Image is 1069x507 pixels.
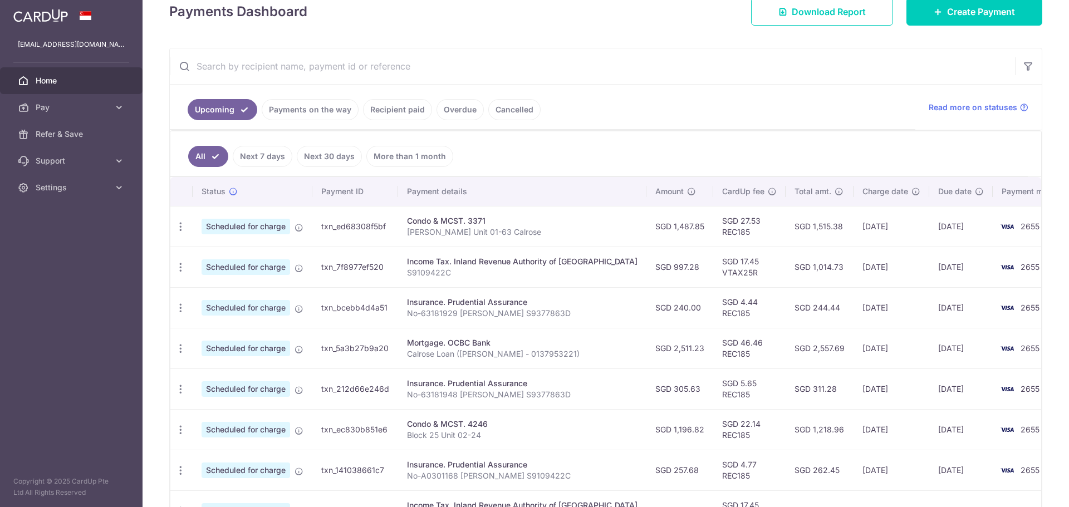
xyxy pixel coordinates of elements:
td: [DATE] [929,409,993,450]
td: SGD 257.68 [646,450,713,490]
td: SGD 27.53 REC185 [713,206,786,247]
td: SGD 1,218.96 [786,409,854,450]
td: SGD 1,515.38 [786,206,854,247]
img: Bank Card [996,260,1018,274]
td: SGD 1,196.82 [646,409,713,450]
td: [DATE] [929,247,993,287]
td: SGD 46.46 REC185 [713,328,786,368]
span: Support [36,155,109,166]
a: Payments on the way [262,99,359,120]
h4: Payments Dashboard [169,2,307,22]
span: Scheduled for charge [202,462,290,478]
span: Help [25,8,48,18]
div: Condo & MCST. 4246 [407,419,638,430]
a: Recipient paid [363,99,432,120]
td: SGD 311.28 [786,368,854,409]
div: Insurance. Prudential Assurance [407,459,638,470]
span: Scheduled for charge [202,341,290,356]
td: SGD 262.45 [786,450,854,490]
span: Charge date [862,186,908,197]
div: Insurance. Prudential Assurance [407,378,638,389]
div: Insurance. Prudential Assurance [407,297,638,308]
span: 2655 [1021,384,1039,393]
span: 2655 [1021,425,1039,434]
div: Income Tax. Inland Revenue Authority of [GEOGRAPHIC_DATA] [407,256,638,267]
span: Create Payment [947,5,1015,18]
td: [DATE] [929,287,993,328]
img: Bank Card [996,301,1018,314]
th: Payment ID [312,177,398,206]
td: txn_ed68308f5bf [312,206,398,247]
td: [DATE] [854,368,929,409]
img: Bank Card [996,382,1018,396]
span: Download Report [792,5,866,18]
a: Next 30 days [297,146,362,167]
p: No-A0301168 [PERSON_NAME] S9109422C [407,470,638,481]
p: Block 25 Unit 02-24 [407,430,638,441]
p: [EMAIL_ADDRESS][DOMAIN_NAME] [18,39,125,50]
td: SGD 1,487.85 [646,206,713,247]
span: Refer & Save [36,129,109,140]
td: [DATE] [854,450,929,490]
span: Status [202,186,225,197]
td: [DATE] [854,287,929,328]
td: SGD 240.00 [646,287,713,328]
span: Due date [938,186,972,197]
span: Scheduled for charge [202,259,290,275]
img: Bank Card [996,464,1018,477]
span: Read more on statuses [929,102,1017,113]
input: Search by recipient name, payment id or reference [170,48,1015,84]
span: 2655 [1021,465,1039,475]
td: txn_5a3b27b9a20 [312,328,398,368]
th: Payment details [398,177,646,206]
a: More than 1 month [366,146,453,167]
img: Bank Card [996,220,1018,233]
p: No-63181948 [PERSON_NAME] S9377863D [407,389,638,400]
div: Mortgage. OCBC Bank [407,337,638,348]
p: [PERSON_NAME] Unit 01-63 Calrose [407,227,638,238]
div: Condo & MCST. 3371 [407,215,638,227]
td: [DATE] [929,368,993,409]
span: Scheduled for charge [202,381,290,397]
td: SGD 305.63 [646,368,713,409]
td: [DATE] [854,328,929,368]
a: Cancelled [488,99,541,120]
span: 2655 [1021,303,1039,312]
td: [DATE] [854,247,929,287]
span: CardUp fee [722,186,764,197]
p: S9109422C [407,267,638,278]
td: txn_212d66e246d [312,368,398,409]
td: SGD 5.65 REC185 [713,368,786,409]
span: Pay [36,102,109,113]
span: Total amt. [795,186,831,197]
span: Scheduled for charge [202,422,290,437]
img: Bank Card [996,423,1018,436]
td: [DATE] [929,206,993,247]
a: Next 7 days [233,146,292,167]
span: Amount [655,186,684,197]
td: SGD 4.44 REC185 [713,287,786,328]
a: Read more on statuses [929,102,1028,113]
span: Settings [36,182,109,193]
span: Scheduled for charge [202,300,290,316]
td: txn_141038661c7 [312,450,398,490]
td: txn_ec830b851e6 [312,409,398,450]
td: txn_7f8977ef520 [312,247,398,287]
td: SGD 4.77 REC185 [713,450,786,490]
span: 2655 [1021,221,1039,231]
td: SGD 22.14 REC185 [713,409,786,450]
a: All [188,146,228,167]
td: SGD 244.44 [786,287,854,328]
a: Overdue [437,99,484,120]
td: [DATE] [854,409,929,450]
td: [DATE] [929,450,993,490]
img: CardUp [13,9,68,22]
p: No-63181929 [PERSON_NAME] S9377863D [407,308,638,319]
span: 2655 [1021,343,1039,353]
img: Bank Card [996,342,1018,355]
td: txn_bcebb4d4a51 [312,287,398,328]
td: [DATE] [929,328,993,368]
td: SGD 17.45 VTAX25R [713,247,786,287]
td: SGD 2,557.69 [786,328,854,368]
span: 2655 [1021,262,1039,272]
